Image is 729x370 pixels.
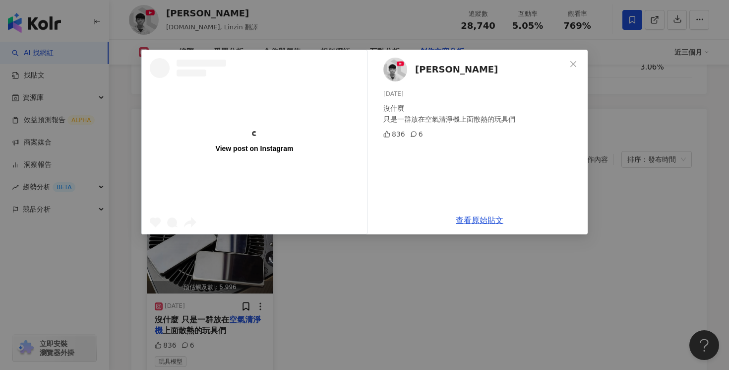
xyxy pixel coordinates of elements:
div: 6 [410,129,423,140]
a: 查看原始貼文 [456,216,503,225]
span: [PERSON_NAME] [415,63,498,76]
a: View post on Instagram [142,50,367,234]
div: 836 [383,129,405,140]
div: 沒什麼 只是一群放在空氣清淨機上面散熱的玩具們 [383,103,580,125]
div: View post on Instagram [216,144,294,153]
button: Close [563,54,583,74]
span: close [569,60,577,68]
a: KOL Avatar[PERSON_NAME] [383,58,566,81]
div: [DATE] [383,89,580,99]
img: KOL Avatar [383,58,407,81]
